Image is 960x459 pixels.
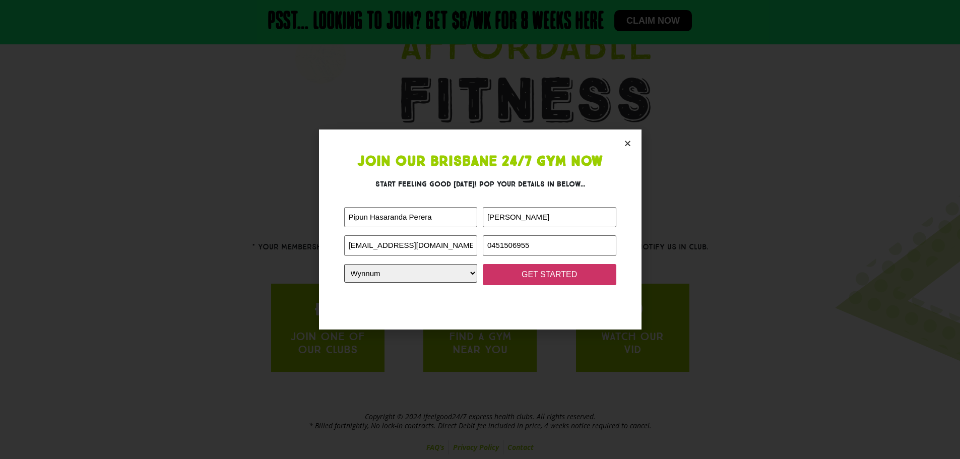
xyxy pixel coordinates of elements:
[344,155,616,169] h1: Join Our Brisbane 24/7 Gym Now
[483,264,616,285] input: GET STARTED
[483,235,616,256] input: PHONE
[483,207,616,228] input: LAST NAME
[344,207,478,228] input: FIRST NAME
[344,235,478,256] input: Email
[624,140,631,147] a: Close
[344,179,616,189] h3: Start feeling good [DATE]! Pop your details in below...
